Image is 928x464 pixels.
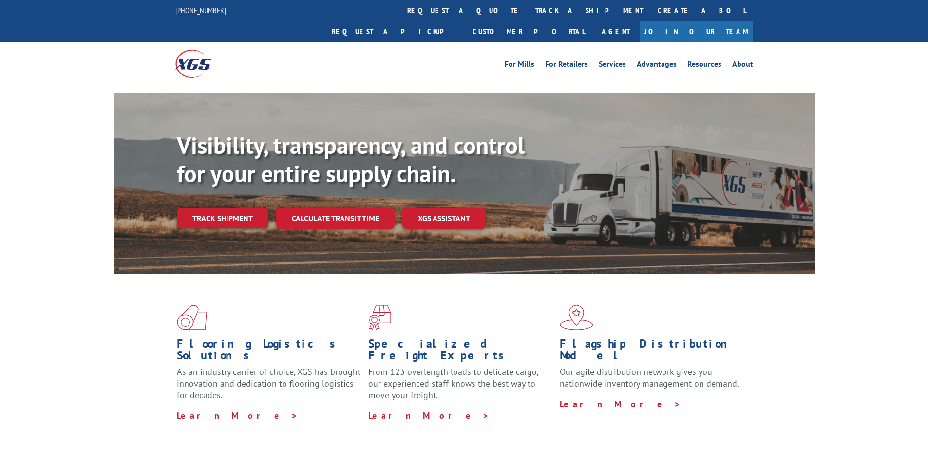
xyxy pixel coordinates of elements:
a: Customer Portal [465,21,592,42]
a: Learn More > [368,410,490,421]
h1: Flooring Logistics Solutions [177,338,361,366]
a: Learn More > [177,410,298,421]
a: XGS ASSISTANT [402,208,486,229]
a: Request a pickup [324,21,465,42]
a: About [732,60,753,71]
a: Track shipment [177,208,268,228]
p: From 123 overlength loads to delicate cargo, our experienced staff knows the best way to move you... [368,366,552,409]
b: Visibility, transparency, and control for your entire supply chain. [177,130,525,188]
a: Services [599,60,626,71]
a: Agent [592,21,640,42]
h1: Flagship Distribution Model [560,338,744,366]
a: Calculate transit time [276,208,395,229]
a: For Mills [505,60,534,71]
img: xgs-icon-flagship-distribution-model-red [560,305,593,330]
a: [PHONE_NUMBER] [175,5,226,15]
span: As an industry carrier of choice, XGS has brought innovation and dedication to flooring logistics... [177,366,360,401]
a: Join Our Team [640,21,753,42]
a: For Retailers [545,60,588,71]
a: Advantages [637,60,677,71]
h1: Specialized Freight Experts [368,338,552,366]
span: Our agile distribution network gives you nationwide inventory management on demand. [560,366,739,389]
a: Learn More > [560,398,681,409]
a: Resources [687,60,721,71]
img: xgs-icon-focused-on-flooring-red [368,305,391,330]
img: xgs-icon-total-supply-chain-intelligence-red [177,305,207,330]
